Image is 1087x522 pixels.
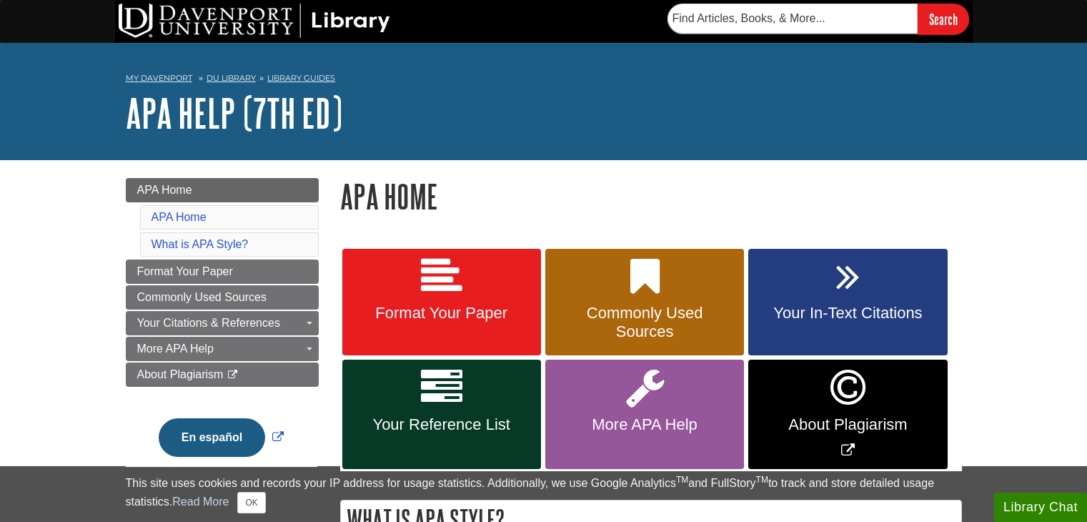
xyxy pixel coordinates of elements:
[126,285,319,310] a: Commonly Used Sources
[126,363,319,387] a: About Plagiarism
[126,311,319,335] a: Your Citations & References
[556,415,733,434] span: More APA Help
[152,211,207,223] a: APA Home
[748,360,947,469] a: Link opens in new window
[227,370,239,380] i: This link opens in a new window
[126,260,319,284] a: Format Your Paper
[556,304,733,341] span: Commonly Used Sources
[126,178,319,481] div: Guide Page Menu
[137,265,233,277] span: Format Your Paper
[545,360,744,469] a: More APA Help
[340,178,962,215] h1: APA Home
[748,249,947,356] a: Your In-Text Citations
[126,91,342,135] a: APA Help (7th Ed)
[126,72,192,84] a: My Davenport
[119,4,390,38] img: DU Library
[353,304,530,322] span: Format Your Paper
[267,73,335,83] a: Library Guides
[759,304,936,322] span: Your In-Text Citations
[545,249,744,356] a: Commonly Used Sources
[159,418,265,457] button: En español
[137,368,224,380] span: About Plagiarism
[342,360,541,469] a: Your Reference List
[667,4,918,34] input: Find Articles, Books, & More...
[137,291,267,303] span: Commonly Used Sources
[126,337,319,361] a: More APA Help
[137,317,280,329] span: Your Citations & References
[152,238,249,250] a: What is APA Style?
[759,415,936,434] span: About Plagiarism
[667,4,969,34] form: Searches DU Library's articles, books, and more
[137,184,192,196] span: APA Home
[918,4,969,34] input: Search
[342,249,541,356] a: Format Your Paper
[126,69,962,92] nav: breadcrumb
[137,343,214,355] span: More APA Help
[994,493,1087,522] button: Library Chat
[207,73,256,83] a: DU Library
[155,431,287,443] a: Link opens in new window
[126,178,319,202] a: APA Home
[353,415,530,434] span: Your Reference List
[237,492,265,513] button: Close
